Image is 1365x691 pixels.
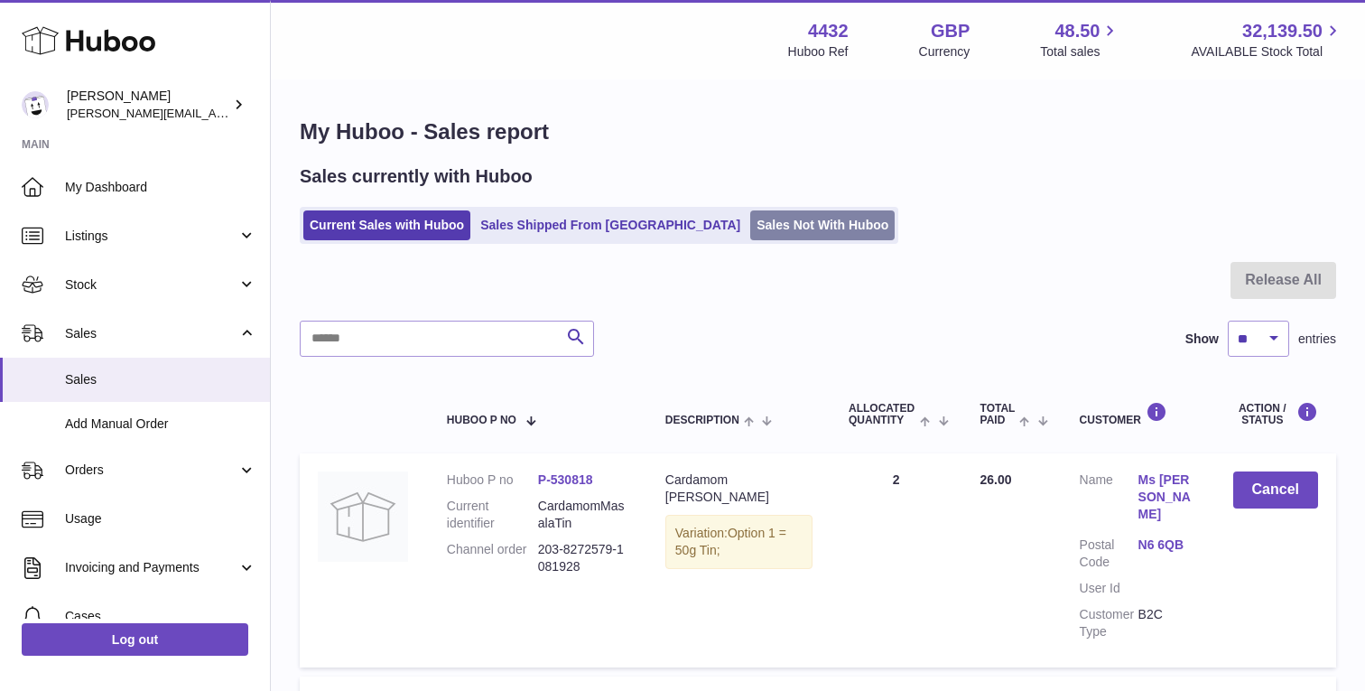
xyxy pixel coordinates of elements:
[65,325,237,342] span: Sales
[22,91,49,118] img: akhil@amalachai.com
[65,228,237,245] span: Listings
[65,179,256,196] span: My Dashboard
[1233,472,1318,509] button: Cancel
[300,117,1336,146] h1: My Huboo - Sales report
[665,515,812,569] div: Variation:
[1138,472,1197,523] a: Ms [PERSON_NAME]
[65,371,256,388] span: Sales
[65,608,256,625] span: Cases
[447,415,516,426] span: Huboo P no
[1080,472,1138,528] dt: Name
[65,276,237,294] span: Stock
[919,43,970,61] div: Currency
[1185,331,1219,348] label: Show
[1242,19,1323,43] span: 32,139.50
[1080,537,1138,571] dt: Postal Code
[1138,606,1197,640] dd: B2C
[665,472,812,506] div: Cardamom [PERSON_NAME]
[1080,606,1138,640] dt: Customer Type
[675,526,786,557] span: Option 1 = 50g Tin;
[1298,331,1336,348] span: entries
[318,472,408,562] img: no-photo.jpg
[447,472,538,489] dt: Huboo P no
[1138,537,1197,554] a: N6 6QB
[931,19,970,43] strong: GBP
[1191,19,1343,61] a: 32,139.50 AVAILABLE Stock Total
[849,403,915,426] span: ALLOCATED Quantity
[303,210,470,240] a: Current Sales with Huboo
[538,498,629,532] dd: CardamomMasalaTin
[1040,43,1120,61] span: Total sales
[1080,580,1138,597] dt: User Id
[980,472,1012,487] span: 26.00
[538,472,593,487] a: P-530818
[1080,402,1197,426] div: Customer
[447,541,538,575] dt: Channel order
[538,541,629,575] dd: 203-8272579-1081928
[300,164,533,189] h2: Sales currently with Huboo
[1233,402,1318,426] div: Action / Status
[67,106,362,120] span: [PERSON_NAME][EMAIL_ADDRESS][DOMAIN_NAME]
[750,210,895,240] a: Sales Not With Huboo
[980,403,1016,426] span: Total paid
[1054,19,1100,43] span: 48.50
[474,210,747,240] a: Sales Shipped From [GEOGRAPHIC_DATA]
[1040,19,1120,61] a: 48.50 Total sales
[447,498,538,532] dt: Current identifier
[65,559,237,576] span: Invoicing and Payments
[831,453,962,667] td: 2
[67,88,229,122] div: [PERSON_NAME]
[65,510,256,528] span: Usage
[665,415,739,426] span: Description
[65,462,237,479] span: Orders
[1191,43,1343,61] span: AVAILABLE Stock Total
[65,416,256,433] span: Add Manual Order
[788,43,849,61] div: Huboo Ref
[808,19,849,43] strong: 4432
[22,623,248,656] a: Log out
